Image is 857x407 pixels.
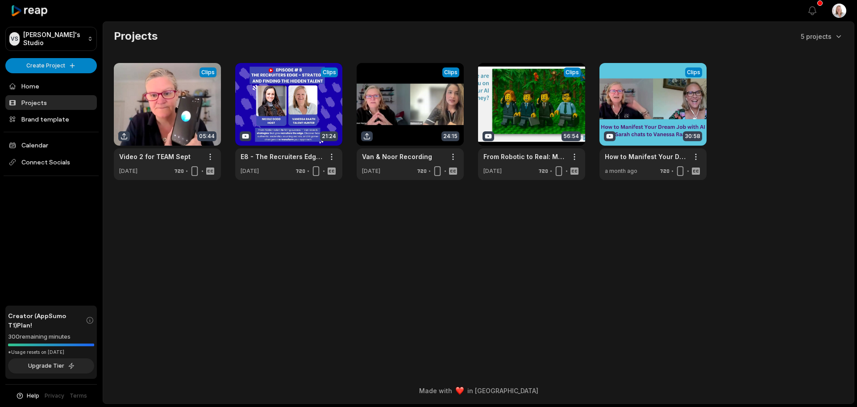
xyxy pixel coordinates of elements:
[5,79,97,93] a: Home
[119,152,191,161] a: Video 2 for TEAM Sept
[114,29,158,43] h2: Projects
[8,311,86,330] span: Creator (AppSumo T1) Plan!
[16,392,39,400] button: Help
[5,112,97,126] a: Brand template
[8,332,94,341] div: 300 remaining minutes
[5,154,97,170] span: Connect Socials
[5,138,97,152] a: Calendar
[456,387,464,395] img: heart emoji
[111,386,846,395] div: Made with in [GEOGRAPHIC_DATA]
[362,152,432,161] a: Van & Noor Recording
[70,392,87,400] a: Terms
[9,32,20,46] div: VS
[8,358,94,373] button: Upgrade Tier
[483,152,566,161] a: From Robotic to Real: Making AI Sound Like YouA Talk by [PERSON_NAME]
[45,392,64,400] a: Privacy
[241,152,323,161] a: E8 - The Recruiters Edge - Strategy and How to Find Hidden Talent
[801,32,843,41] button: 5 projects
[5,95,97,110] a: Projects
[605,152,687,161] a: How to Manifest Your Dream Job with AI – [PERSON_NAME] chats to [PERSON_NAME]
[27,392,39,400] span: Help
[8,349,94,356] div: *Usage resets on [DATE]
[23,31,84,47] p: [PERSON_NAME]'s Studio
[5,58,97,73] button: Create Project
